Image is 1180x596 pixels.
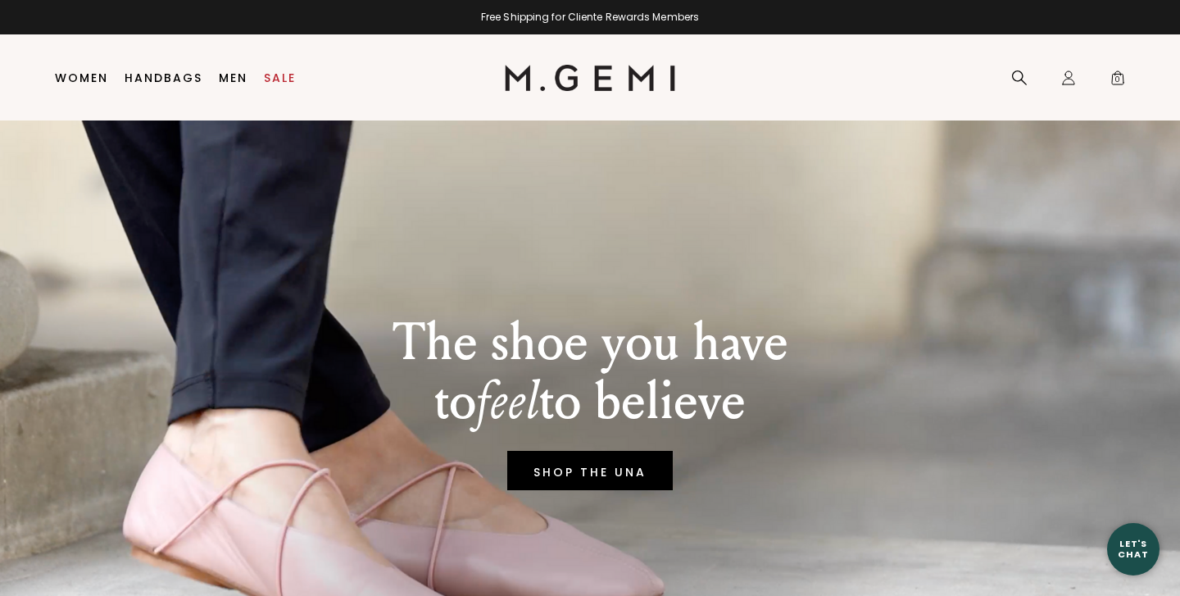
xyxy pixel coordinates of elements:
[393,313,788,372] p: The shoe you have
[1107,539,1160,559] div: Let's Chat
[219,71,247,84] a: Men
[505,65,676,91] img: M.Gemi
[125,71,202,84] a: Handbags
[264,71,296,84] a: Sale
[476,370,539,433] em: feel
[393,372,788,431] p: to to believe
[507,451,673,490] a: SHOP THE UNA
[1110,73,1126,89] span: 0
[55,71,108,84] a: Women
